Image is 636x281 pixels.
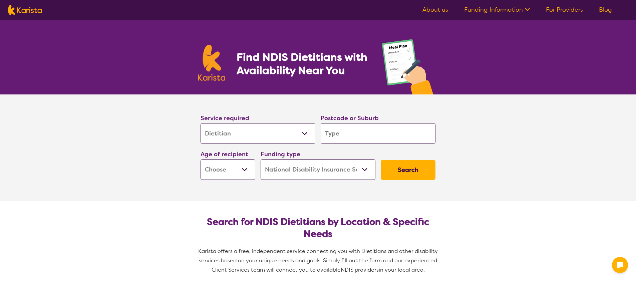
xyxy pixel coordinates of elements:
a: Funding Information [464,6,530,14]
button: Search [381,160,435,180]
h1: Find NDIS Dietitians with Availability Near You [237,50,368,77]
span: in your local area. [379,266,425,273]
label: Service required [201,114,249,122]
label: Age of recipient [201,150,248,158]
img: Karista logo [8,5,42,15]
label: Funding type [261,150,300,158]
span: providers [355,266,379,273]
a: For Providers [546,6,583,14]
img: Karista logo [198,45,225,81]
a: About us [422,6,448,14]
input: Type [321,123,435,144]
a: Blog [599,6,612,14]
img: dietitian [380,36,438,94]
span: Karista offers a free, independent service connecting you with Dietitians and other disability se... [198,248,439,273]
label: Postcode or Suburb [321,114,379,122]
h2: Search for NDIS Dietitians by Location & Specific Needs [206,216,430,240]
span: NDIS [341,266,353,273]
